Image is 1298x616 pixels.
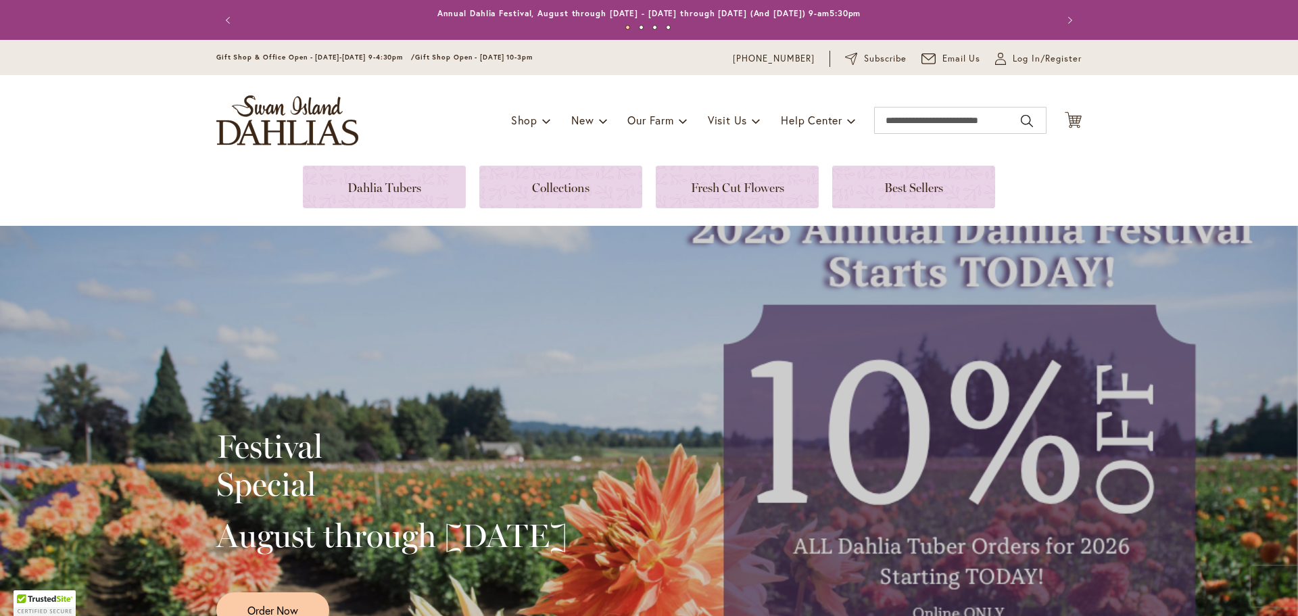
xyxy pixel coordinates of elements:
span: Help Center [781,113,842,127]
span: Log In/Register [1013,52,1082,66]
h2: August through [DATE] [216,517,567,554]
h2: Festival Special [216,427,567,503]
a: store logo [216,95,358,145]
button: 4 of 4 [666,25,671,30]
button: Previous [216,7,243,34]
button: Next [1055,7,1082,34]
a: Log In/Register [995,52,1082,66]
span: Gift Shop & Office Open - [DATE]-[DATE] 9-4:30pm / [216,53,415,62]
span: Gift Shop Open - [DATE] 10-3pm [415,53,533,62]
span: Shop [511,113,537,127]
span: Our Farm [627,113,673,127]
button: 1 of 4 [625,25,630,30]
span: Visit Us [708,113,747,127]
span: Email Us [942,52,981,66]
a: [PHONE_NUMBER] [733,52,815,66]
a: Subscribe [845,52,907,66]
a: Email Us [921,52,981,66]
a: Annual Dahlia Festival, August through [DATE] - [DATE] through [DATE] (And [DATE]) 9-am5:30pm [437,8,861,18]
span: Subscribe [864,52,907,66]
div: TrustedSite Certified [14,590,76,616]
button: 2 of 4 [639,25,644,30]
button: 3 of 4 [652,25,657,30]
span: New [571,113,594,127]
